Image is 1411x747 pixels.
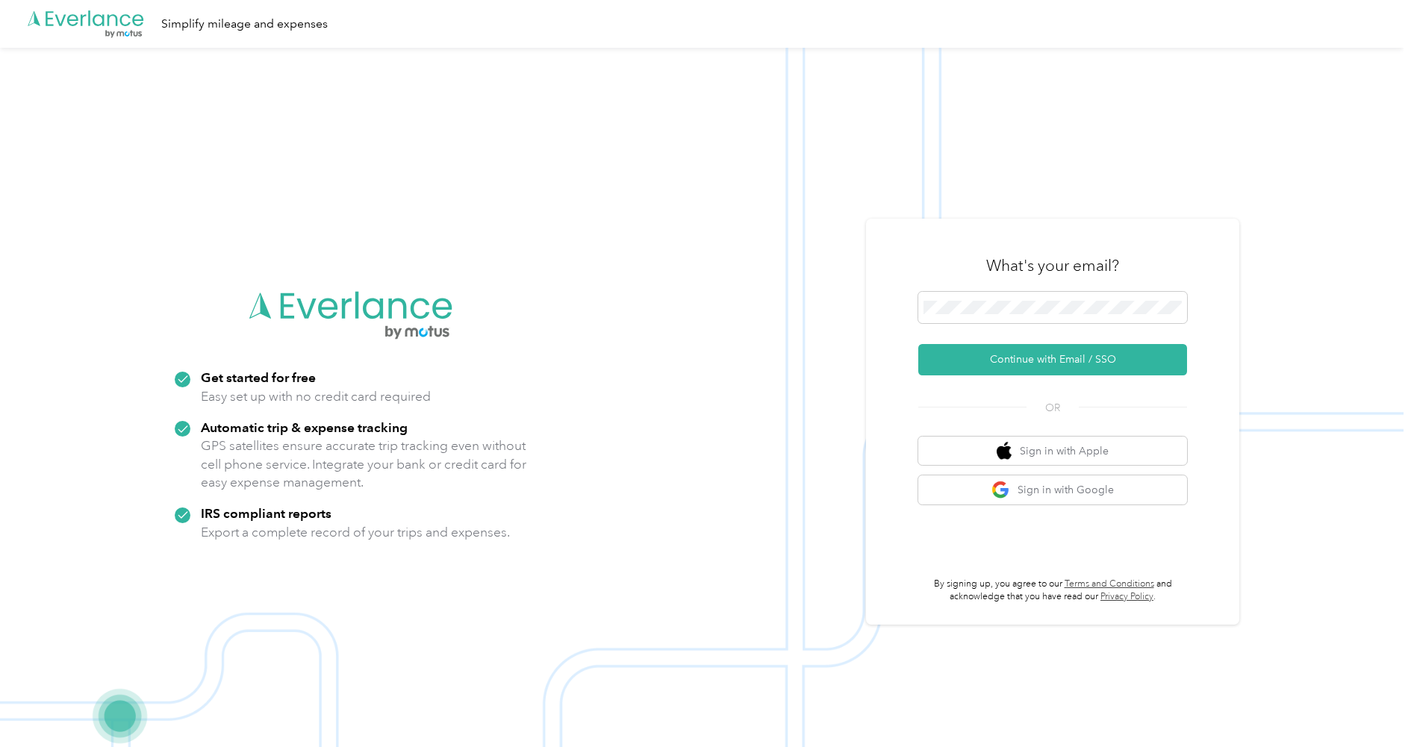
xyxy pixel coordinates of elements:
button: apple logoSign in with Apple [918,437,1187,466]
img: apple logo [997,442,1012,460]
p: Easy set up with no credit card required [201,387,431,406]
p: GPS satellites ensure accurate trip tracking even without cell phone service. Integrate your bank... [201,437,527,492]
h3: What's your email? [986,255,1119,276]
iframe: Everlance-gr Chat Button Frame [1327,663,1411,747]
div: Simplify mileage and expenses [161,15,328,34]
strong: Get started for free [201,369,316,385]
span: OR [1027,400,1079,416]
a: Privacy Policy [1100,591,1153,602]
strong: IRS compliant reports [201,505,331,521]
p: By signing up, you agree to our and acknowledge that you have read our . [918,578,1187,604]
strong: Automatic trip & expense tracking [201,419,408,435]
a: Terms and Conditions [1065,578,1154,590]
p: Export a complete record of your trips and expenses. [201,523,510,542]
button: google logoSign in with Google [918,475,1187,504]
img: google logo [991,481,1010,499]
button: Continue with Email / SSO [918,344,1187,375]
